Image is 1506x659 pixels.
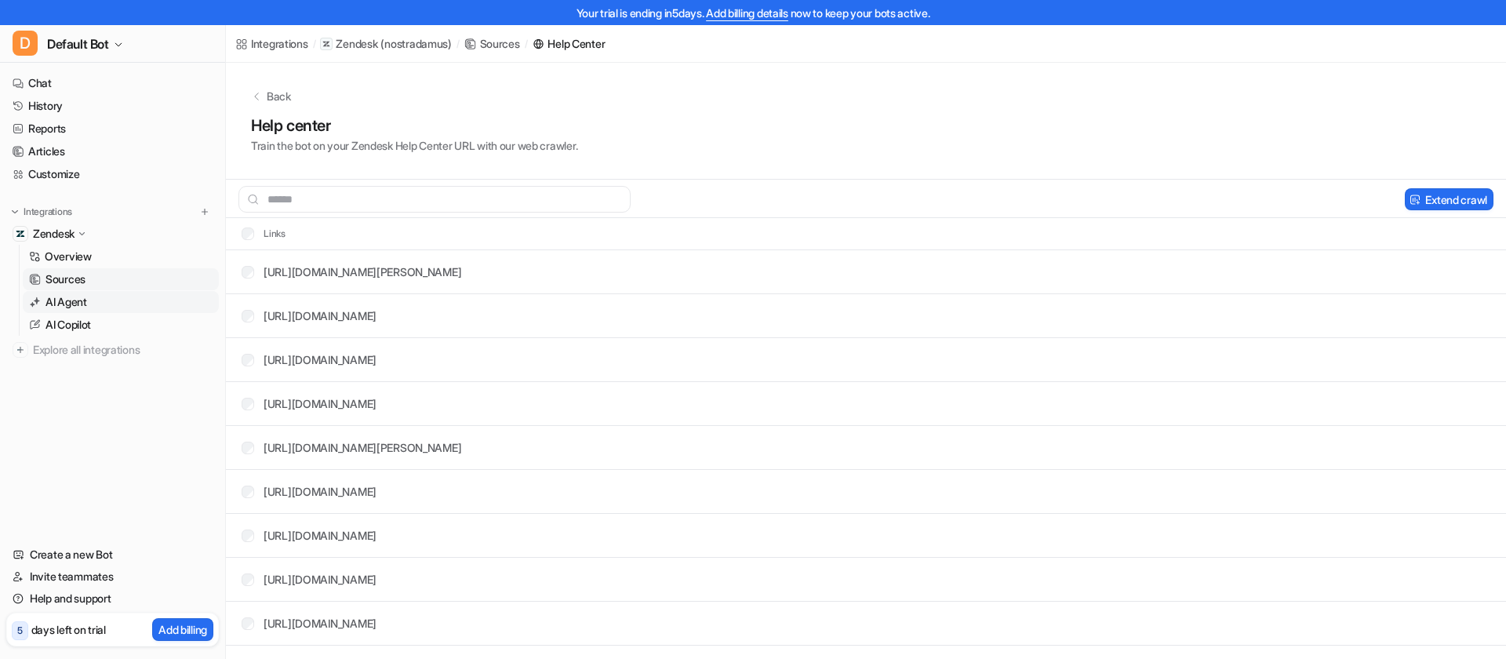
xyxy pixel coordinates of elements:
[6,118,219,140] a: Reports
[16,229,25,238] img: Zendesk
[706,6,788,20] a: Add billing details
[6,588,219,610] a: Help and support
[264,529,376,542] a: [URL][DOMAIN_NAME]
[264,485,376,498] a: [URL][DOMAIN_NAME]
[235,35,308,52] a: Integrations
[199,206,210,217] img: menu_add.svg
[33,226,75,242] p: Zendesk
[6,544,219,566] a: Create a new Bot
[264,617,376,630] a: [URL][DOMAIN_NAME]
[525,37,528,51] span: /
[23,268,219,290] a: Sources
[264,397,376,410] a: [URL][DOMAIN_NAME]
[264,573,376,586] a: [URL][DOMAIN_NAME]
[264,441,461,454] a: [URL][DOMAIN_NAME][PERSON_NAME]
[6,163,219,185] a: Customize
[6,95,219,117] a: History
[6,72,219,94] a: Chat
[158,621,207,638] p: Add billing
[464,35,520,52] a: Sources
[251,137,577,154] p: Train the bot on your Zendesk Help Center URL with our web crawler.
[480,35,520,52] div: Sources
[6,204,77,220] button: Integrations
[23,246,219,268] a: Overview
[264,265,461,279] a: [URL][DOMAIN_NAME][PERSON_NAME]
[47,33,109,55] span: Default Bot
[264,309,376,322] a: [URL][DOMAIN_NAME]
[45,294,87,310] p: AI Agent
[313,37,316,51] span: /
[6,339,219,361] a: Explore all integrations
[6,566,219,588] a: Invite teammates
[267,88,291,104] p: Back
[264,353,376,366] a: [URL][DOMAIN_NAME]
[13,31,38,56] span: D
[45,271,85,287] p: Sources
[9,206,20,217] img: expand menu
[380,36,451,52] p: ( nostradamus )
[24,206,72,218] p: Integrations
[457,37,460,51] span: /
[336,36,377,52] p: Zendesk
[1405,188,1493,210] button: Extend crawl
[45,317,91,333] p: AI Copilot
[6,140,219,162] a: Articles
[532,35,605,52] a: Help Center
[547,35,605,52] div: Help Center
[251,114,577,137] h1: Help center
[23,314,219,336] a: AI Copilot
[23,291,219,313] a: AI Agent
[17,624,23,638] p: 5
[320,36,451,52] a: Zendesk(nostradamus)
[152,618,213,641] button: Add billing
[229,224,286,243] th: Links
[31,621,106,638] p: days left on trial
[33,337,213,362] span: Explore all integrations
[251,35,308,52] div: Integrations
[13,342,28,358] img: explore all integrations
[45,249,92,264] p: Overview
